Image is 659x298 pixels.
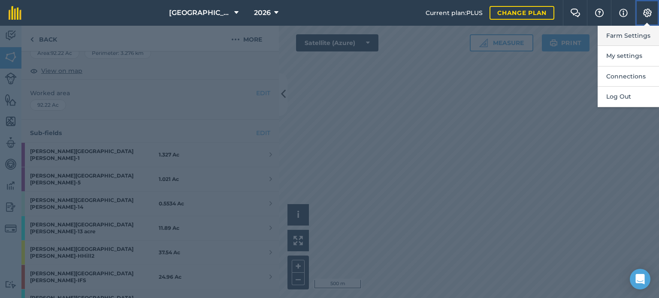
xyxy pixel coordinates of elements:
[630,269,650,289] div: Open Intercom Messenger
[598,87,659,107] button: Log Out
[254,8,271,18] span: 2026
[490,6,554,20] a: Change plan
[570,9,580,17] img: Two speech bubbles overlapping with the left bubble in the forefront
[619,8,628,18] img: svg+xml;base64,PHN2ZyB4bWxucz0iaHR0cDovL3d3dy53My5vcmcvMjAwMC9zdmciIHdpZHRoPSIxNyIgaGVpZ2h0PSIxNy...
[598,46,659,66] button: My settings
[598,66,659,87] button: Connections
[598,26,659,46] button: Farm Settings
[594,9,605,17] img: A question mark icon
[9,6,21,20] img: fieldmargin Logo
[642,9,653,17] img: A cog icon
[169,8,231,18] span: [GEOGRAPHIC_DATA]
[426,8,483,18] span: Current plan : PLUS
